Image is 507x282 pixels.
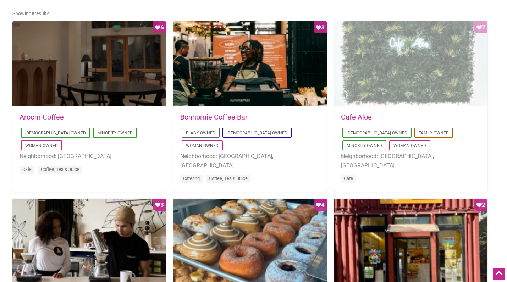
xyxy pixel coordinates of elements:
a: Black-Owned [186,131,215,136]
a: Cafe [22,167,32,172]
a: Cafe Aloe [341,113,372,121]
li: Neighborhood: [GEOGRAPHIC_DATA] [20,152,159,161]
li: Neighborhood: [GEOGRAPHIC_DATA], [GEOGRAPHIC_DATA] [341,152,480,170]
a: [DEMOGRAPHIC_DATA]-Owned [347,131,407,136]
a: Coffee, Tea & Juice [41,167,79,172]
a: Minority-Owned [347,143,382,148]
a: [DEMOGRAPHIC_DATA]-Owned [25,131,86,136]
a: Catering [183,176,200,181]
a: [DEMOGRAPHIC_DATA]-Owned [227,131,287,136]
a: Cafe [344,176,353,181]
a: Woman-Owned [186,143,219,148]
a: Woman-Owned [393,143,426,148]
b: 8 [32,11,34,16]
a: Minority-Owned [97,131,133,136]
a: Coffee, Tea & Juice [209,176,248,181]
a: Bonhomie Coffee Bar [180,113,248,121]
li: Neighborhood: [GEOGRAPHIC_DATA], [GEOGRAPHIC_DATA] [180,152,320,170]
a: Woman-Owned [25,143,58,148]
span: Showing results [12,11,49,16]
div: Scroll Back to Top [493,268,505,280]
a: Aroom Coffee [20,113,64,121]
a: Family-Owned [419,131,449,136]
